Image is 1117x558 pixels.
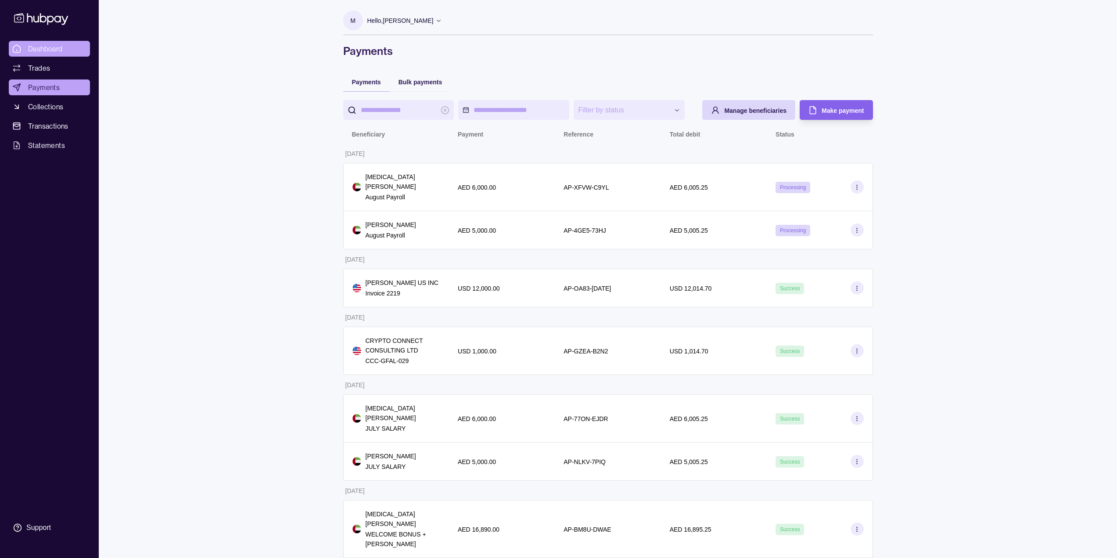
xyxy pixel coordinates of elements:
p: [MEDICAL_DATA][PERSON_NAME] [366,172,440,191]
p: AED 16,890.00 [458,526,499,533]
span: Make payment [822,107,864,114]
img: us [352,346,361,355]
p: August Payroll [366,192,440,202]
button: Make payment [800,100,873,120]
span: Bulk payments [399,79,442,86]
p: WELCOME BONUS + [PERSON_NAME] [366,529,440,549]
span: Collections [28,101,63,112]
p: Status [776,131,794,138]
p: AED 16,895.25 [670,526,711,533]
span: Success [780,526,800,533]
p: [PERSON_NAME] [366,220,416,230]
p: USD 12,014.70 [670,285,712,292]
p: CCC-GFAL-029 [366,356,440,366]
span: Payments [352,79,381,86]
p: [MEDICAL_DATA][PERSON_NAME] [366,509,440,529]
p: Reference [564,131,593,138]
p: AED 6,005.25 [670,184,708,191]
a: Dashboard [9,41,90,57]
p: AED 5,005.25 [670,458,708,465]
p: [DATE] [345,150,365,157]
span: Processing [780,184,806,191]
p: AP-4GE5-73HJ [564,227,606,234]
button: Manage beneficiaries [702,100,795,120]
p: AP-NLKV-7PIQ [564,458,606,465]
p: Payment [458,131,483,138]
p: AED 6,000.00 [458,184,496,191]
img: ae [352,226,361,234]
span: Success [780,416,800,422]
p: CRYPTO CONNECT CONSULTING LTD [366,336,440,355]
p: AED 5,000.00 [458,458,496,465]
p: Hello, [PERSON_NAME] [367,16,434,25]
p: [PERSON_NAME] US INC [366,278,438,288]
span: Payments [28,82,60,93]
span: Transactions [28,121,68,131]
img: ae [352,457,361,466]
span: Success [780,459,800,465]
p: USD 1,014.70 [670,348,708,355]
p: JULY SALARY [366,462,416,472]
p: AED 6,005.25 [670,415,708,422]
p: USD 1,000.00 [458,348,496,355]
p: Beneficiary [352,131,385,138]
p: [DATE] [345,487,365,494]
p: [PERSON_NAME] [366,451,416,461]
span: Statements [28,140,65,151]
h1: Payments [343,44,873,58]
img: us [352,284,361,292]
p: Total debit [670,131,700,138]
p: August Payroll [366,230,416,240]
a: Support [9,518,90,537]
a: Trades [9,60,90,76]
p: Invoice 2219 [366,288,438,298]
p: AP-77ON-EJDR [564,415,608,422]
img: ae [352,525,361,533]
p: AED 5,005.25 [670,227,708,234]
div: Support [26,523,51,533]
a: Collections [9,99,90,115]
span: Dashboard [28,43,63,54]
p: AED 5,000.00 [458,227,496,234]
span: Manage beneficiaries [724,107,787,114]
a: Transactions [9,118,90,134]
p: AP-BM8U-DWAE [564,526,611,533]
p: M [350,16,356,25]
span: Trades [28,63,50,73]
span: Success [780,285,800,292]
img: ae [352,183,361,191]
span: Processing [780,227,806,234]
p: [DATE] [345,382,365,389]
p: AED 6,000.00 [458,415,496,422]
input: search [361,100,437,120]
p: [DATE] [345,256,365,263]
a: Payments [9,79,90,95]
a: Statements [9,137,90,153]
p: [MEDICAL_DATA][PERSON_NAME] [366,403,440,423]
p: AP-OA83-[DATE] [564,285,611,292]
p: AP-GZEA-B2N2 [564,348,608,355]
p: USD 12,000.00 [458,285,500,292]
img: ae [352,414,361,423]
p: [DATE] [345,314,365,321]
p: JULY SALARY [366,424,440,433]
span: Success [780,348,800,354]
p: AP-XFVW-C9YL [564,184,609,191]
